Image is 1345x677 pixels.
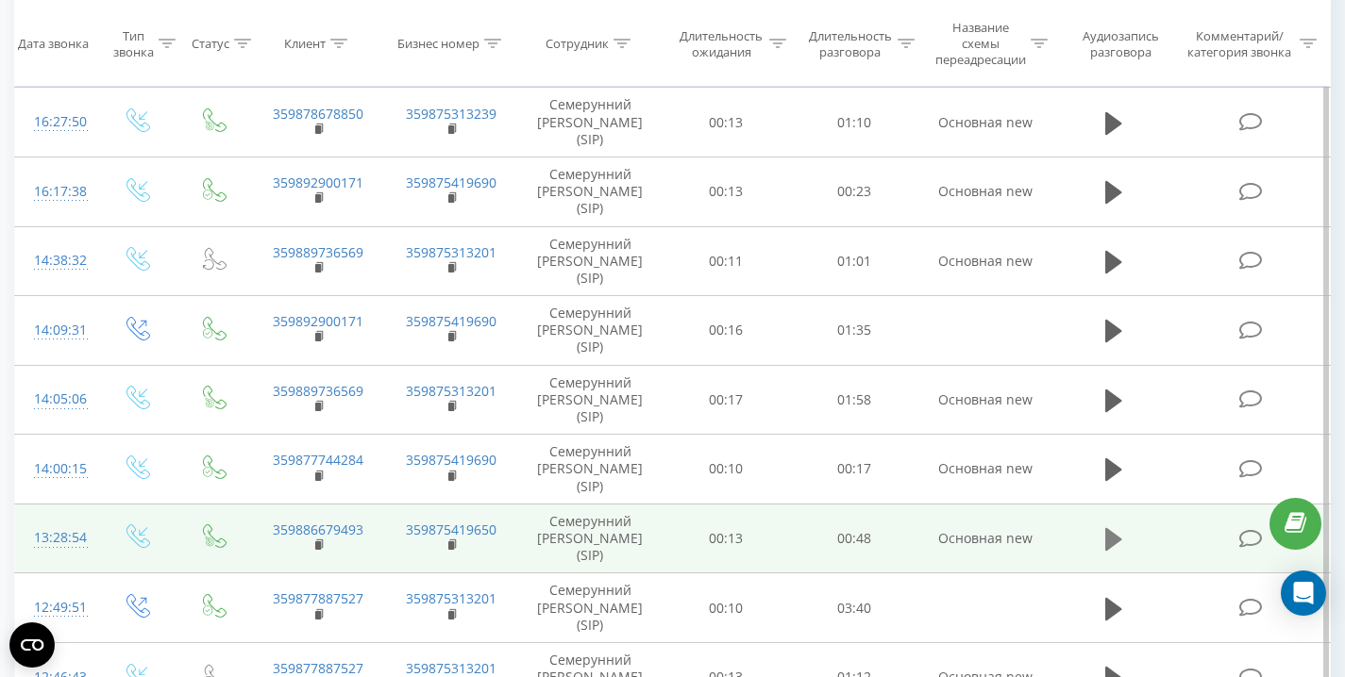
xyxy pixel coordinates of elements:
[273,520,363,538] a: 359886679493
[273,589,363,607] a: 359877887527
[192,36,229,52] div: Статус
[406,312,496,330] a: 359875419690
[406,173,496,191] a: 359875419690
[9,622,55,668] button: Open CMP widget
[662,296,790,366] td: 00:16
[284,36,326,52] div: Клиент
[662,226,790,296] td: 00:11
[1281,570,1326,616] div: Open Intercom Messenger
[406,589,496,607] a: 359875313201
[790,296,918,366] td: 01:35
[397,36,479,52] div: Бизнес номер
[406,243,496,261] a: 359875313201
[518,435,662,504] td: Семерунний [PERSON_NAME] (SIP)
[34,381,78,418] div: 14:05:06
[662,157,790,226] td: 00:13
[518,365,662,435] td: Семерунний [PERSON_NAME] (SIP)
[918,435,1052,504] td: Основная new
[790,504,918,573] td: 00:48
[34,312,78,349] div: 14:09:31
[790,573,918,643] td: 03:40
[518,226,662,296] td: Семерунний [PERSON_NAME] (SIP)
[518,573,662,643] td: Семерунний [PERSON_NAME] (SIP)
[518,504,662,573] td: Семерунний [PERSON_NAME] (SIP)
[662,504,790,573] td: 00:13
[662,573,790,643] td: 00:10
[273,659,363,677] a: 359877887527
[546,36,609,52] div: Сотрудник
[518,157,662,226] td: Семерунний [PERSON_NAME] (SIP)
[918,504,1052,573] td: Основная new
[790,88,918,157] td: 01:10
[406,382,496,400] a: 359875313201
[34,173,78,210] div: 16:17:38
[918,365,1052,435] td: Основная new
[918,157,1052,226] td: Основная new
[918,88,1052,157] td: Основная new
[406,105,496,123] a: 359875313239
[935,20,1026,68] div: Название схемы переадресации
[34,589,78,626] div: 12:49:51
[273,173,363,191] a: 359892900171
[518,88,662,157] td: Семерунний [PERSON_NAME] (SIP)
[34,451,78,487] div: 14:00:15
[790,157,918,226] td: 00:23
[18,36,89,52] div: Дата звонка
[662,365,790,435] td: 00:17
[273,243,363,261] a: 359889736569
[808,27,893,59] div: Длительность разговора
[406,520,496,538] a: 359875419650
[273,312,363,330] a: 359892900171
[406,659,496,677] a: 359875313201
[662,435,790,504] td: 00:10
[113,27,154,59] div: Тип звонка
[1185,27,1295,59] div: Комментарий/категория звонка
[918,226,1052,296] td: Основная new
[34,520,78,556] div: 13:28:54
[406,451,496,469] a: 359875419690
[790,365,918,435] td: 01:58
[518,296,662,366] td: Семерунний [PERSON_NAME] (SIP)
[273,451,363,469] a: 359877744284
[662,88,790,157] td: 00:13
[1069,27,1171,59] div: Аудиозапись разговора
[790,435,918,504] td: 00:17
[34,104,78,140] div: 16:27:50
[273,105,363,123] a: 359878678850
[679,27,764,59] div: Длительность ожидания
[790,226,918,296] td: 01:01
[273,382,363,400] a: 359889736569
[34,242,78,279] div: 14:38:32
